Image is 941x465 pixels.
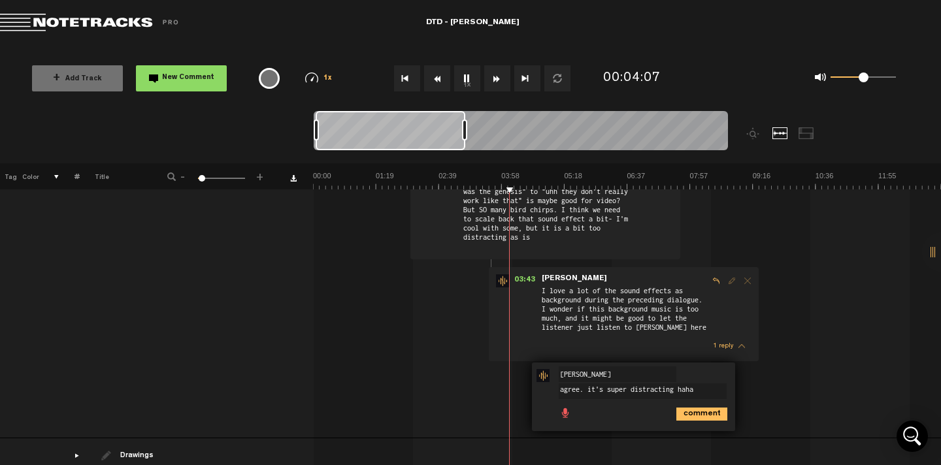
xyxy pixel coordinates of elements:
a: Download comments [290,175,297,182]
button: 1x [454,65,480,91]
span: the whole section about camp mode, "what was the genesis" to "uhh they don't really work like tha... [462,176,630,253]
button: +Add Track [32,65,123,91]
span: 1x [323,75,333,82]
span: Edit comment [724,276,740,285]
span: I love a lot of the sound effects as background during the preceding dialogue. I wonder if this b... [540,285,708,337]
span: Add Track [53,76,102,83]
th: # [59,163,80,189]
img: star-track.png [496,274,509,287]
span: 03:43 [509,274,540,287]
span: Delete comment [740,276,755,285]
span: [PERSON_NAME] [540,274,608,283]
button: Fast Forward [484,65,510,91]
input: Enter your name [559,366,676,382]
div: Drawings [120,451,156,462]
img: speedometer.svg [305,72,318,83]
div: 00:04:07 [603,69,661,88]
div: 1x [289,72,348,84]
span: thread [738,342,745,351]
span: New Comment [162,74,214,82]
div: Open Intercom Messenger [897,421,928,452]
button: New Comment [136,65,227,91]
img: star-track.png [537,369,550,382]
button: Go to beginning [394,65,420,91]
th: Title [80,163,150,189]
span: + [53,73,60,84]
div: {{ tooltip_message }} [259,68,280,89]
button: Rewind [424,65,450,91]
button: Go to end [514,65,540,91]
div: drawings [61,449,82,462]
th: Color [20,163,39,189]
span: - [178,171,188,179]
span: 1 reply [713,343,733,349]
button: Loop [544,65,570,91]
span: Reply to comment [708,276,724,285]
i: comment [676,408,727,421]
span: comment [676,408,687,418]
span: + [255,171,265,179]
